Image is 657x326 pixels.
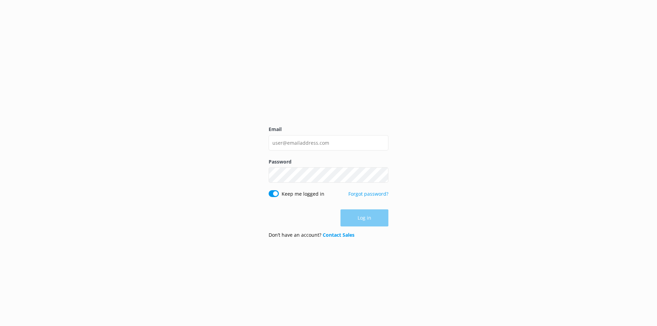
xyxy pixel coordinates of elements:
p: Don’t have an account? [269,231,355,239]
button: Show password [375,168,388,182]
a: Contact Sales [323,232,355,238]
a: Forgot password? [348,191,388,197]
label: Keep me logged in [282,190,324,198]
label: Email [269,126,388,133]
input: user@emailaddress.com [269,135,388,151]
label: Password [269,158,388,166]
